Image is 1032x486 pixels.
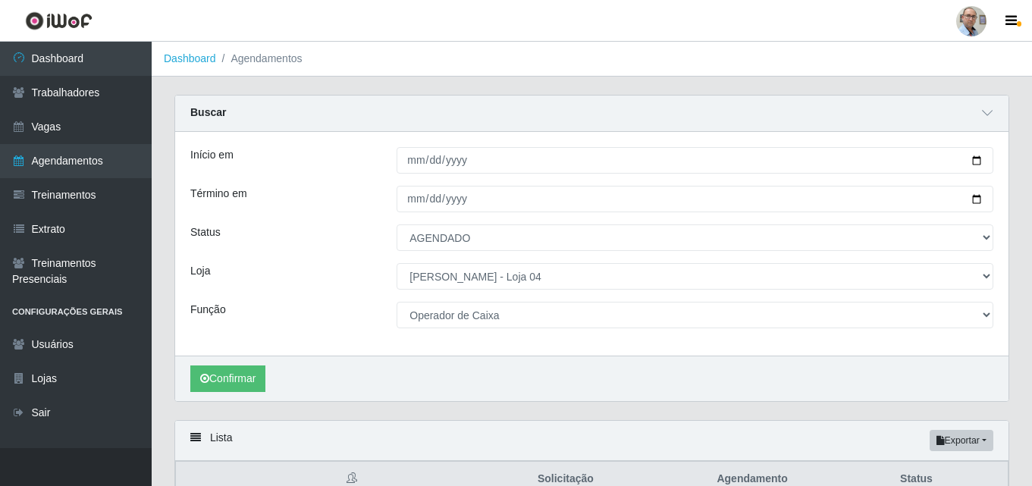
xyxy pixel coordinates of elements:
[190,186,247,202] label: Término em
[190,302,226,318] label: Função
[190,147,234,163] label: Início em
[190,224,221,240] label: Status
[25,11,93,30] img: CoreUI Logo
[190,106,226,118] strong: Buscar
[164,52,216,64] a: Dashboard
[930,430,993,451] button: Exportar
[216,51,303,67] li: Agendamentos
[175,421,1008,461] div: Lista
[190,365,265,392] button: Confirmar
[190,263,210,279] label: Loja
[152,42,1032,77] nav: breadcrumb
[397,147,993,174] input: 00/00/0000
[397,186,993,212] input: 00/00/0000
